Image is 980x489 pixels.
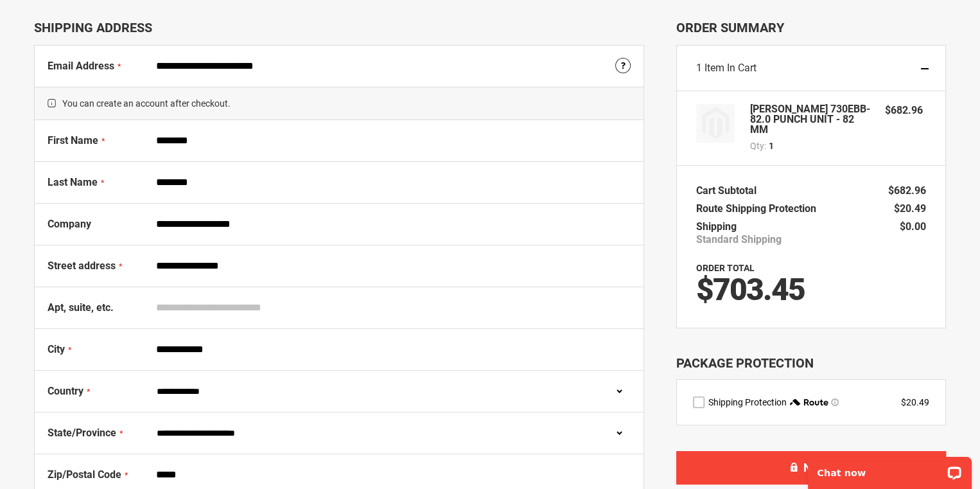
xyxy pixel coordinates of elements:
span: 1 [696,62,702,74]
span: State/Province [48,427,116,439]
span: Shipping Protection [708,397,787,407]
div: Package Protection [676,354,946,373]
strong: Order Total [696,263,755,273]
span: First Name [48,134,98,147]
span: Apt, suite, etc. [48,301,114,314]
span: Email Address [48,60,114,72]
div: Shipping Address [34,20,644,35]
th: Route Shipping Protection [696,200,823,218]
span: Order Summary [676,20,946,35]
div: route shipping protection selector element [693,396,929,409]
th: Cart Subtotal [696,182,763,200]
span: City [48,343,65,355]
span: You can create an account after checkout. [35,87,643,120]
span: Country [48,385,83,397]
span: Qty [750,141,764,151]
span: $0.00 [900,220,926,233]
span: Company [48,218,91,230]
span: 1 [769,139,774,152]
iframe: LiveChat chat widget [800,449,980,489]
span: $682.96 [888,184,926,197]
img: GREENLEE 730EBB-82.0 PUNCH UNIT - 82 MM [696,104,735,143]
span: Standard Shipping [696,233,782,246]
span: $703.45 [696,271,805,308]
span: Street address [48,260,116,272]
div: $20.49 [901,396,929,409]
span: Shipping [696,220,737,233]
span: Item in Cart [704,62,757,74]
span: Zip/Postal Code [48,468,121,481]
strong: [PERSON_NAME] 730EBB-82.0 PUNCH UNIT - 82 MM [750,104,872,135]
span: Learn more [831,398,839,406]
button: Next [676,451,946,485]
span: $682.96 [885,104,923,116]
span: $20.49 [894,202,926,215]
span: Last Name [48,176,98,188]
